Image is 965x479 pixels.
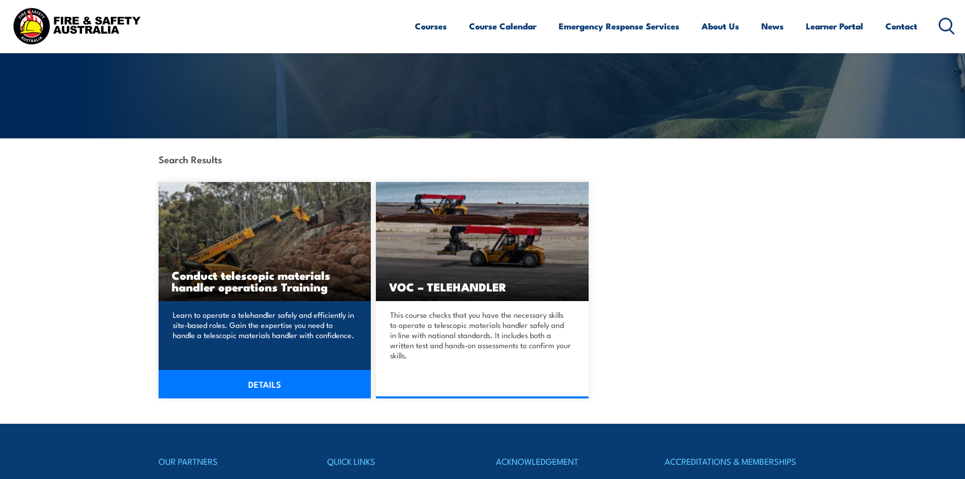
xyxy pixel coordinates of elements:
[665,454,806,468] h4: ACCREDITATIONS & MEMBERSHIPS
[327,454,469,468] h4: QUICK LINKS
[389,281,575,292] h3: VOC – TELEHANDLER
[806,13,863,40] a: Learner Portal
[159,182,371,301] img: Conduct telescopic materials handler operations Training
[173,310,354,340] p: Learn to operate a telehandler safely and efficiently in site-based roles. Gain the expertise you...
[761,13,784,40] a: News
[159,370,371,398] a: DETAILS
[559,13,679,40] a: Emergency Response Services
[376,182,589,301] a: VOC – TELEHANDLER
[159,454,300,468] h4: OUR PARTNERS
[390,310,571,360] p: This course checks that you have the necessary skills to operate a telescopic materials handler s...
[496,454,638,468] h4: ACKNOWLEDGEMENT
[469,13,536,40] a: Course Calendar
[702,13,739,40] a: About Us
[885,13,917,40] a: Contact
[159,152,222,166] strong: Search Results
[172,269,358,292] h3: Conduct telescopic materials handler operations Training
[376,182,589,301] img: VOC-Telehandler
[415,13,447,40] a: Courses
